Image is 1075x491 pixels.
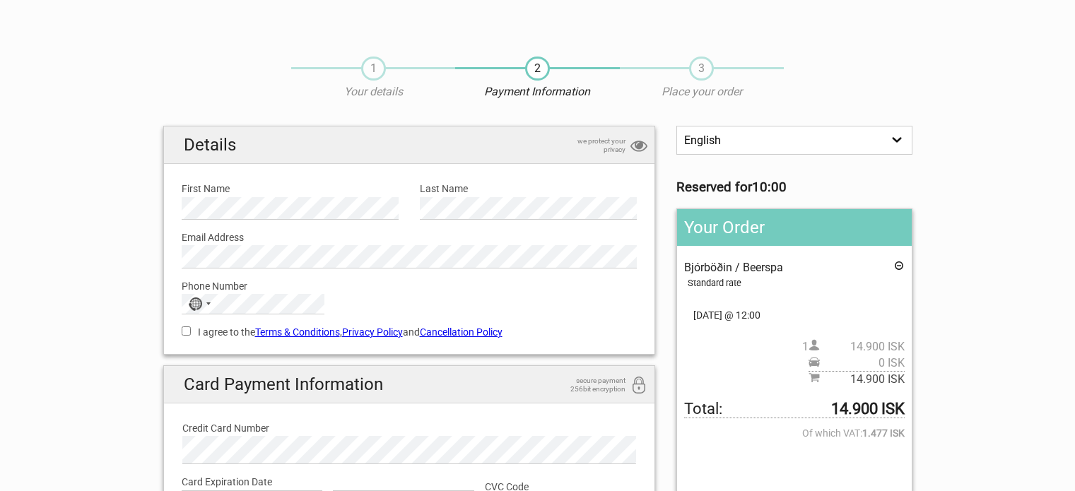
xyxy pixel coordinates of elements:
p: Payment Information [455,84,619,100]
label: Email Address [182,230,638,245]
span: 2 [525,57,550,81]
h3: Reserved for [676,179,912,195]
label: Last Name [420,181,637,196]
h2: Card Payment Information [164,366,655,403]
span: secure payment 256bit encryption [555,377,625,394]
span: 1 person(s) [802,339,905,355]
a: Cancellation Policy [420,326,503,338]
div: Standard rate [688,276,904,291]
span: 14.900 ISK [820,339,905,355]
label: Credit Card Number [182,420,637,436]
a: Terms & Conditions [255,326,340,338]
span: we protect your privacy [555,137,625,154]
strong: 10:00 [752,179,787,195]
button: Selected country [182,295,218,313]
span: Bjórböðin / Beerspa [684,261,783,274]
strong: 14.900 ISK [831,401,905,417]
label: First Name [182,181,399,196]
h2: Your Order [677,209,911,246]
a: Privacy Policy [342,326,403,338]
span: 14.900 ISK [820,372,905,387]
label: Card Expiration Date [182,474,638,490]
span: [DATE] @ 12:00 [684,307,904,323]
span: 0 ISK [820,355,905,371]
i: 256bit encryption [630,377,647,396]
span: 3 [689,57,714,81]
label: I agree to the , and [182,324,638,340]
span: 1 [361,57,386,81]
span: Subtotal [809,371,905,387]
i: privacy protection [630,137,647,156]
label: Phone Number [182,278,638,294]
h2: Details [164,126,655,164]
span: Pickup price [809,355,905,371]
p: Place your order [620,84,784,100]
span: Total to be paid [684,401,904,418]
p: Your details [291,84,455,100]
span: Of which VAT: [684,425,904,441]
strong: 1.477 ISK [862,425,905,441]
